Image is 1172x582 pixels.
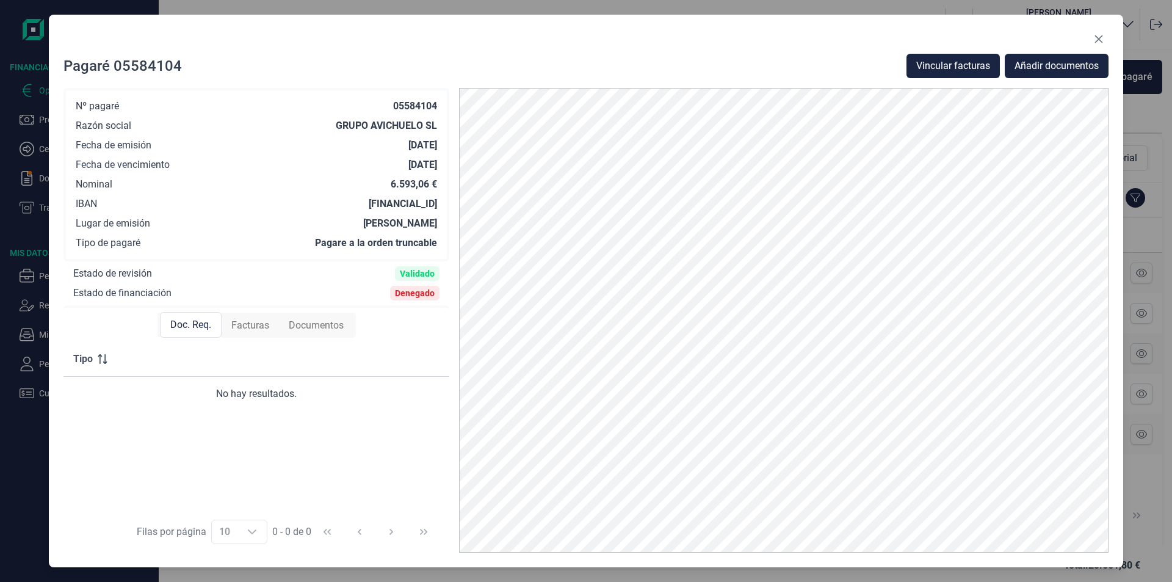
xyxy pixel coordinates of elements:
div: IBAN [76,198,97,210]
div: Nominal [76,178,112,191]
button: First Page [313,517,342,547]
span: Tipo [73,352,93,366]
span: 0 - 0 de 0 [272,527,311,537]
div: Nº pagaré [76,100,119,112]
div: [DATE] [408,159,437,171]
span: Facturas [231,318,269,333]
div: Tipo de pagaré [76,237,140,249]
div: Fecha de emisión [76,139,151,151]
div: Estado de financiación [73,287,172,299]
button: Close [1089,29,1109,49]
span: Añadir documentos [1015,59,1099,73]
img: PDF Viewer [459,88,1109,553]
div: Denegado [395,288,435,298]
div: Pagare a la orden truncable [315,237,437,249]
div: GRUPO AVICHUELO SL [336,120,437,132]
div: [PERSON_NAME] [363,217,437,230]
div: 6.593,06 € [391,178,437,191]
span: Doc. Req. [170,318,211,332]
span: Vincular facturas [916,59,990,73]
span: Documentos [289,318,344,333]
div: No hay resultados. [73,387,440,401]
div: [FINANCIAL_ID] [369,198,437,210]
button: Last Page [409,517,438,547]
div: Pagaré 05584104 [63,56,182,76]
button: Añadir documentos [1005,54,1109,78]
button: Vincular facturas [906,54,1000,78]
div: 05584104 [393,100,437,112]
div: [DATE] [408,139,437,151]
div: Choose [237,520,267,544]
div: Facturas [222,313,279,338]
div: Validado [400,269,435,278]
div: Razón social [76,120,131,132]
button: Next Page [377,517,406,547]
button: Previous Page [345,517,374,547]
div: Filas por página [137,525,206,539]
div: Fecha de vencimiento [76,159,170,171]
div: Documentos [279,313,353,338]
div: Lugar de emisión [76,217,150,230]
div: Doc. Req. [160,312,222,338]
div: Estado de revisión [73,267,152,280]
